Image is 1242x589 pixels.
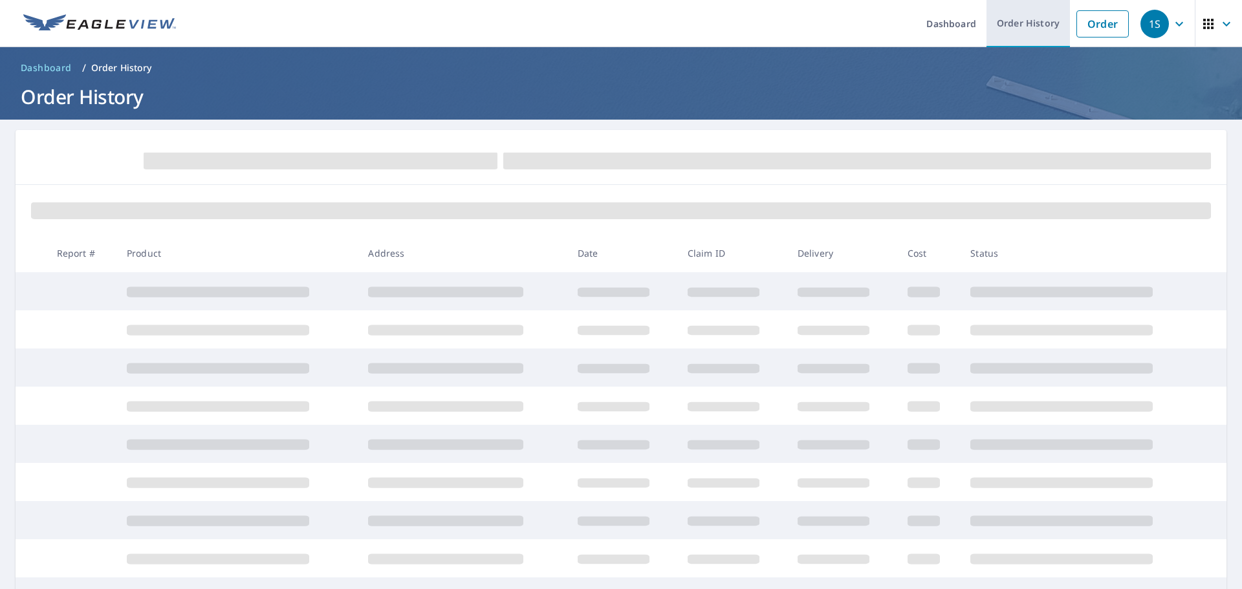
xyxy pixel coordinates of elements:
img: EV Logo [23,14,176,34]
th: Delivery [787,234,897,272]
a: Order [1076,10,1129,37]
th: Claim ID [677,234,787,272]
th: Product [116,234,358,272]
th: Date [567,234,677,272]
span: Dashboard [21,61,72,74]
div: 1S [1140,10,1169,38]
th: Cost [897,234,961,272]
nav: breadcrumb [16,58,1226,78]
h1: Order History [16,83,1226,110]
a: Dashboard [16,58,77,78]
p: Order History [91,61,152,74]
th: Report # [47,234,116,272]
th: Address [358,234,567,272]
th: Status [960,234,1202,272]
li: / [82,60,86,76]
